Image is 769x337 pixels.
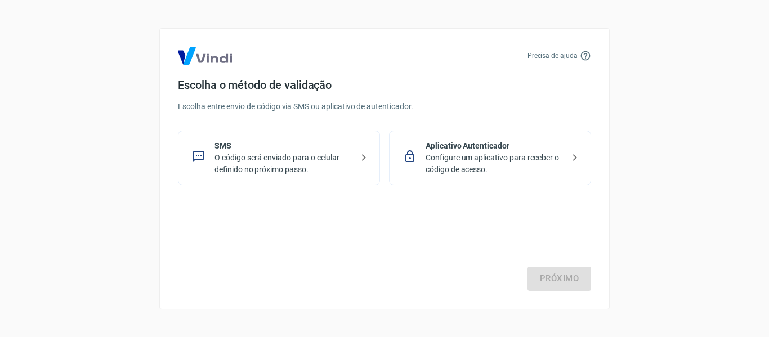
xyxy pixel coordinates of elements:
p: Precisa de ajuda [527,51,578,61]
p: Aplicativo Autenticador [426,140,564,152]
p: O código será enviado para o celular definido no próximo passo. [214,152,352,176]
p: SMS [214,140,352,152]
p: Configure um aplicativo para receber o código de acesso. [426,152,564,176]
h4: Escolha o método de validação [178,78,591,92]
img: Logo Vind [178,47,232,65]
div: SMSO código será enviado para o celular definido no próximo passo. [178,131,380,185]
div: Aplicativo AutenticadorConfigure um aplicativo para receber o código de acesso. [389,131,591,185]
p: Escolha entre envio de código via SMS ou aplicativo de autenticador. [178,101,591,113]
